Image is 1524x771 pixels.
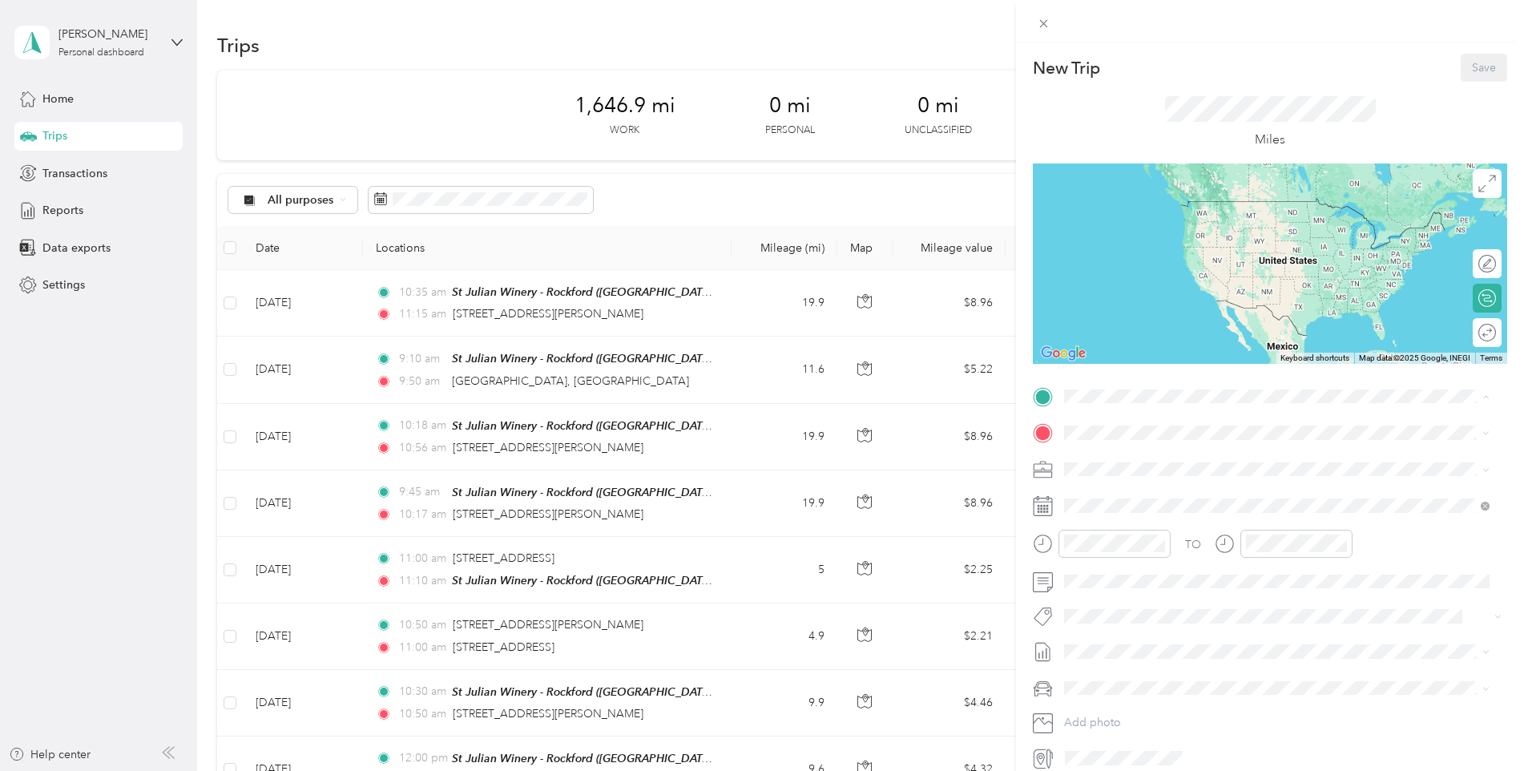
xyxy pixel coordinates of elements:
img: Google [1037,343,1090,364]
p: New Trip [1033,57,1100,79]
span: Map data ©2025 Google, INEGI [1359,353,1470,362]
button: Add photo [1058,712,1507,734]
a: Open this area in Google Maps (opens a new window) [1037,343,1090,364]
button: Keyboard shortcuts [1280,353,1349,364]
p: Miles [1255,130,1285,150]
iframe: Everlance-gr Chat Button Frame [1434,681,1524,771]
